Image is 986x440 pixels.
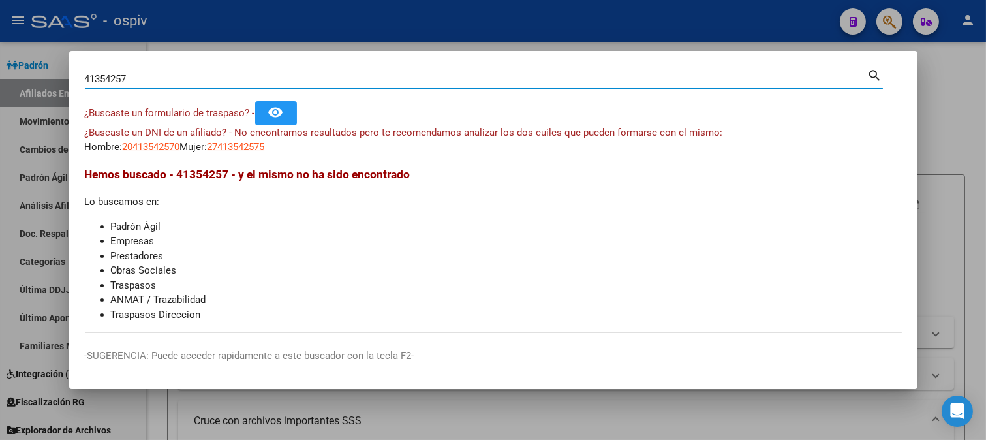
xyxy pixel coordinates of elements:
span: ¿Buscaste un DNI de un afiliado? - No encontramos resultados pero te recomendamos analizar los do... [85,127,723,138]
li: Padrón Ágil [111,219,902,234]
li: Obras Sociales [111,263,902,278]
span: Hemos buscado - 41354257 - y el mismo no ha sido encontrado [85,168,410,181]
mat-icon: remove_red_eye [268,104,284,120]
span: 27413542575 [208,141,265,153]
mat-icon: search [868,67,883,82]
div: Open Intercom Messenger [942,396,973,427]
span: ¿Buscaste un formulario de traspaso? - [85,107,255,119]
div: Hombre: Mujer: [85,125,902,155]
li: Traspasos Direccion [111,307,902,322]
p: -SUGERENCIA: Puede acceder rapidamente a este buscador con la tecla F2- [85,349,902,364]
li: Prestadores [111,249,902,264]
li: Empresas [111,234,902,249]
div: Lo buscamos en: [85,166,902,322]
li: ANMAT / Trazabilidad [111,292,902,307]
li: Traspasos [111,278,902,293]
span: 20413542570 [123,141,180,153]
